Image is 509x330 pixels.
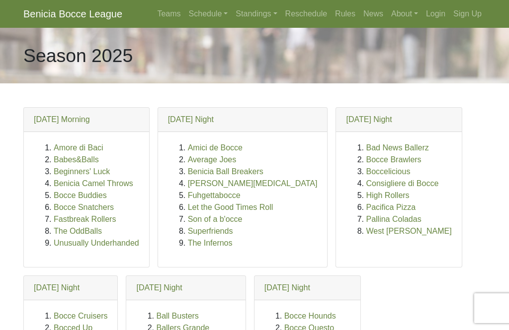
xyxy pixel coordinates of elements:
a: [DATE] Morning [34,115,90,124]
a: Average Joes [188,155,237,164]
a: Pallina Coladas [366,215,421,223]
a: Boccelicious [366,167,410,176]
a: [DATE] Night [168,115,214,124]
a: Pacifica Pizza [366,203,416,211]
a: Amici de Bocce [188,143,243,152]
a: [PERSON_NAME][MEDICAL_DATA] [188,179,318,188]
a: Consigliere di Bocce [366,179,438,188]
a: Babes&Balls [54,155,99,164]
a: Fuhgettabocce [188,191,241,199]
a: West [PERSON_NAME] [366,227,451,235]
a: Schedule [185,4,232,24]
a: Standings [232,4,281,24]
a: [DATE] Night [264,283,310,292]
a: Rules [331,4,359,24]
a: The Infernos [188,239,233,247]
a: Benicia Ball Breakers [188,167,263,176]
a: Teams [153,4,184,24]
a: The OddBalls [54,227,102,235]
a: Fastbreak Rollers [54,215,116,223]
a: Beginners' Luck [54,167,110,176]
a: Sign Up [449,4,486,24]
a: [DATE] Night [136,283,182,292]
a: Son of a b'occe [188,215,243,223]
a: Reschedule [281,4,332,24]
h1: Season 2025 [23,45,133,67]
a: News [359,4,387,24]
a: Unusually Underhanded [54,239,139,247]
a: [DATE] Night [346,115,392,124]
a: Bocce Hounds [284,312,336,320]
a: [DATE] Night [34,283,80,292]
a: Bocce Brawlers [366,155,421,164]
a: Let the Good Times Roll [188,203,273,211]
a: Login [422,4,449,24]
a: Superfriends [188,227,233,235]
a: About [387,4,422,24]
a: Bocce Buddies [54,191,107,199]
a: Ball Busters [156,312,198,320]
a: High Rollers [366,191,409,199]
a: Bocce Cruisers [54,312,107,320]
a: Bocce Snatchers [54,203,114,211]
a: Amore di Baci [54,143,103,152]
a: Benicia Bocce League [23,4,122,24]
a: Bad News Ballerz [366,143,428,152]
a: Benicia Camel Throws [54,179,133,188]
